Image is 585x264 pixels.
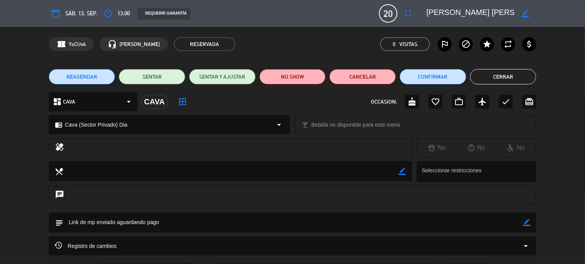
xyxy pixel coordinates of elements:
[57,40,66,49] span: confirmation_number
[431,97,440,106] i: favorite_border
[178,97,187,106] i: border_all
[401,7,415,20] button: fullscreen
[478,97,487,106] i: airplanemode_active
[55,241,117,251] span: Registro de cambios
[470,69,537,84] button: Cerrar
[49,7,63,20] button: calendar_today
[440,40,449,49] i: outlined_flag
[371,97,397,106] span: OCCASION:
[525,97,534,106] i: card_giftcard
[66,73,97,81] span: REAGENDAR
[329,69,396,84] button: Cancelar
[454,97,464,106] i: work_outline
[523,219,530,226] i: border_color
[138,8,191,20] div: REQUERIR GARANTÍA
[118,9,130,18] span: 13:00
[259,69,326,84] button: NO SHOW
[55,190,64,201] i: chat
[393,40,396,49] span: 0
[504,40,513,49] i: repeat
[124,97,133,106] i: arrow_drop_down
[69,40,86,49] span: YsCUv4
[521,241,530,251] i: arrow_drop_down
[399,168,406,175] i: border_color
[525,40,534,49] i: attach_money
[103,9,113,18] i: access_time
[55,167,63,175] i: local_dining
[63,97,75,106] span: CAVA
[65,120,128,129] span: Cava (Sector Privado) Dia
[407,97,417,106] i: cake
[404,9,413,18] i: fullscreen
[301,121,309,129] i: local_bar
[53,97,62,106] i: dashboard
[417,143,457,153] div: No
[522,10,529,17] i: border_color
[457,143,496,153] div: No
[174,37,235,51] span: RESERVADA
[55,121,62,129] i: chrome_reader_mode
[482,40,492,49] i: star
[141,95,168,109] div: CAVA
[108,40,117,49] i: headset_mic
[49,69,115,84] button: REAGENDAR
[274,120,284,129] i: arrow_drop_down
[51,9,60,18] i: calendar_today
[461,40,470,49] i: block
[400,69,466,84] button: Confirmar
[55,218,63,227] i: subject
[101,7,115,20] button: access_time
[379,4,397,23] span: 20
[55,142,64,153] i: healing
[120,40,160,49] span: [PERSON_NAME]
[399,40,417,49] em: Visitas
[119,69,185,84] button: SENTAR
[311,120,400,129] span: Bebida no disponible para este menú
[65,9,97,18] span: sáb. 13, sep.
[496,143,536,153] div: No
[189,69,256,84] button: SENTAR Y AJUSTAR
[501,97,510,106] i: check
